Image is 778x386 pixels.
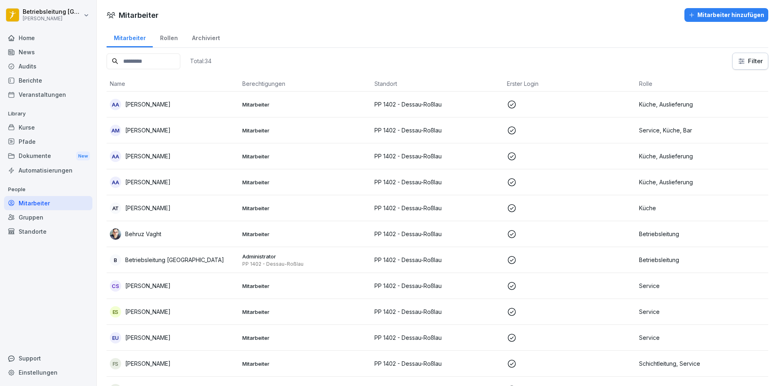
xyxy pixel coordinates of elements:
[23,16,82,21] p: [PERSON_NAME]
[119,10,158,21] h1: Mitarbeiter
[110,254,121,266] div: B
[4,183,92,196] p: People
[242,253,368,260] p: Administrator
[242,101,368,108] p: Mitarbeiter
[107,76,239,92] th: Name
[125,204,171,212] p: [PERSON_NAME]
[639,152,765,160] p: Küche, Auslieferung
[737,57,763,65] div: Filter
[636,76,768,92] th: Rolle
[242,282,368,290] p: Mitarbeiter
[242,230,368,238] p: Mitarbeiter
[374,230,500,238] p: PP 1402 - Dessau-Roßlau
[23,9,82,15] p: Betriebsleitung [GEOGRAPHIC_DATA]
[125,282,171,290] p: [PERSON_NAME]
[504,76,636,92] th: Erster Login
[242,153,368,160] p: Mitarbeiter
[242,127,368,134] p: Mitarbeiter
[4,107,92,120] p: Library
[4,31,92,45] a: Home
[639,282,765,290] p: Service
[374,178,500,186] p: PP 1402 - Dessau-Roßlau
[4,365,92,380] a: Einstellungen
[242,261,368,267] p: PP 1402 - Dessau-Roßlau
[110,125,121,136] div: AM
[110,332,121,343] div: EU
[639,178,765,186] p: Küche, Auslieferung
[4,351,92,365] div: Support
[125,333,171,342] p: [PERSON_NAME]
[125,100,171,109] p: [PERSON_NAME]
[110,151,121,162] div: AA
[688,11,764,19] div: Mitarbeiter hinzufügen
[684,8,768,22] button: Mitarbeiter hinzufügen
[110,228,121,240] img: msgvbhw1si99gg8qc0hz9cbw.png
[374,152,500,160] p: PP 1402 - Dessau-Roßlau
[110,280,121,292] div: CS
[4,224,92,239] a: Standorte
[242,308,368,316] p: Mitarbeiter
[733,53,768,69] button: Filter
[639,307,765,316] p: Service
[374,100,500,109] p: PP 1402 - Dessau-Roßlau
[374,256,500,264] p: PP 1402 - Dessau-Roßlau
[4,149,92,164] div: Dokumente
[374,307,500,316] p: PP 1402 - Dessau-Roßlau
[4,45,92,59] a: News
[125,178,171,186] p: [PERSON_NAME]
[639,204,765,212] p: Küche
[639,100,765,109] p: Küche, Auslieferung
[639,230,765,238] p: Betriebsleitung
[4,73,92,87] a: Berichte
[190,57,212,65] p: Total: 34
[4,196,92,210] a: Mitarbeiter
[371,76,504,92] th: Standort
[125,126,171,134] p: [PERSON_NAME]
[639,256,765,264] p: Betriebsleitung
[4,87,92,102] a: Veranstaltungen
[76,151,90,161] div: New
[110,306,121,318] div: ES
[374,333,500,342] p: PP 1402 - Dessau-Roßlau
[374,282,500,290] p: PP 1402 - Dessau-Roßlau
[4,134,92,149] a: Pfade
[110,203,121,214] div: AT
[4,149,92,164] a: DokumenteNew
[239,76,372,92] th: Berechtigungen
[107,27,153,47] a: Mitarbeiter
[110,358,121,369] div: FS
[125,307,171,316] p: [PERSON_NAME]
[639,333,765,342] p: Service
[639,359,765,368] p: Schichtleitung, Service
[242,205,368,212] p: Mitarbeiter
[153,27,185,47] a: Rollen
[110,99,121,110] div: AA
[374,204,500,212] p: PP 1402 - Dessau-Roßlau
[4,59,92,73] a: Audits
[125,152,171,160] p: [PERSON_NAME]
[185,27,227,47] a: Archiviert
[374,126,500,134] p: PP 1402 - Dessau-Roßlau
[4,163,92,177] a: Automatisierungen
[125,359,171,368] p: [PERSON_NAME]
[4,120,92,134] a: Kurse
[125,256,224,264] p: Betriebsleitung [GEOGRAPHIC_DATA]
[242,179,368,186] p: Mitarbeiter
[4,210,92,224] a: Gruppen
[125,230,161,238] p: Behruz Vaght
